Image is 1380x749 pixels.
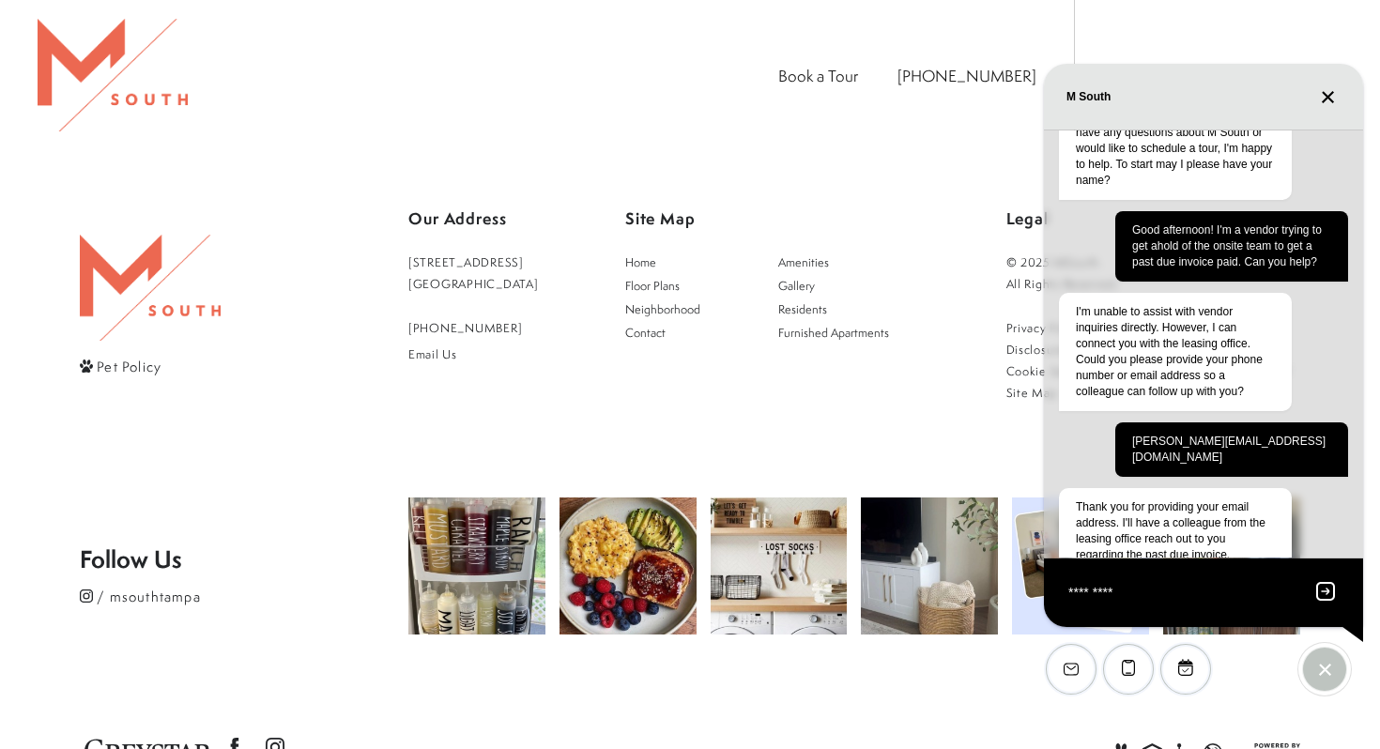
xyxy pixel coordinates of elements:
span: Neighborhood [625,301,700,317]
span: [PHONE_NUMBER] [897,65,1036,86]
a: Go to Neighborhood [616,298,758,322]
span: Pet Policy [97,356,161,375]
span: Furnished Apartments [778,325,889,341]
span: / msouthtampa [97,586,201,605]
a: Go to Gallery [769,275,911,298]
a: Call Us at 813-570-8014 [897,65,1036,86]
a: Get Directions to 5110 South Manhattan Avenue Tampa, FL 33611 [408,252,539,295]
a: Go to Residents [769,298,911,322]
a: Find Your Home [1112,59,1256,89]
div: Main [616,252,911,345]
span: Amenities [778,254,829,270]
a: Go to Home [616,252,758,275]
span: Floor Plans [625,278,680,294]
a: Greystar privacy policy [1006,317,1084,339]
p: All Rights Reserved. [1006,273,1301,295]
a: Book a Tour [778,65,858,86]
a: Go to Amenities [769,252,911,275]
a: Cookie Settings [1006,360,1097,382]
p: © 2025 MSouth. [1006,252,1301,273]
span: Residents [778,301,827,317]
a: Go to Contact [616,322,758,345]
p: Legal [1006,202,1301,237]
a: Email Us [408,344,539,365]
p: Follow Us [80,548,408,571]
span: Home [625,254,656,270]
span: [PHONE_NUMBER] [408,320,522,336]
a: Go to Floor Plans [616,275,758,298]
img: Keep your blankets organized and your space stylish! 🧺 A simple basket brings both function and w... [861,497,998,634]
p: Site Map [625,202,920,237]
a: Go to Furnished Apartments (opens in a new tab) [769,322,911,345]
img: Come see what all the hype is about! Get your new home today! #msouthtampa #movenow #thankful #be... [1012,497,1149,634]
p: Our Address [408,202,539,237]
img: Keeping it clean and convenient! 🍶💡 Labeled squeeze bottles make condiments easy to grab and keep... [408,497,545,634]
img: MSouth [38,19,188,131]
img: Breakfast is the most important meal of the day! 🥞☕ Start your morning off right with something d... [560,497,697,634]
span: Gallery [778,278,815,294]
span: Contact [625,325,666,341]
a: Call Us [408,317,539,339]
a: Follow msouthtampa on Instagram [80,584,408,608]
a: Website Site Map [1006,382,1058,404]
a: Local and State Disclosures and License Information [1006,339,1136,360]
img: Laundry day just got a little more organized! 🧦✨ A 'lost sock' station keeps those solo socks in ... [711,497,848,634]
img: MSouth [80,235,221,340]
